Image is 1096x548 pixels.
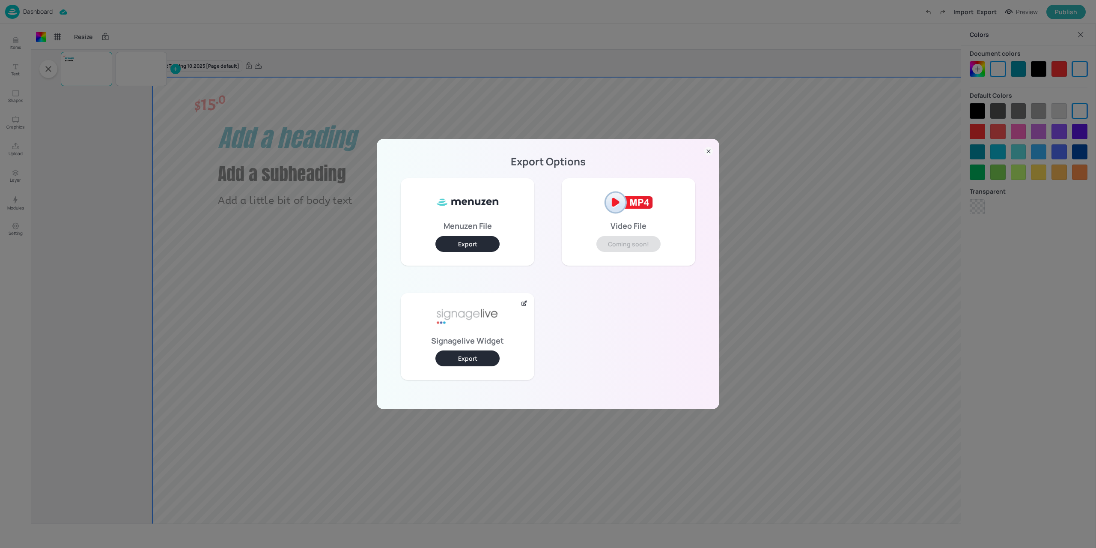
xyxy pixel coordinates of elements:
[444,223,492,229] p: Menuzen File
[435,236,500,252] button: Export
[435,185,500,219] img: ml8WC8f0XxQ8HKVnnVUe7f5Gv1vbApsJzyFa2MjOoB8SUy3kBkfteYo5TIAmtfcjWXsj8oHYkuYqrJRUn+qckOrNdzmSzIzkA...
[611,223,646,229] p: Video File
[596,185,661,219] img: mp4-2af2121e.png
[387,159,709,165] p: Export Options
[435,300,500,334] img: signage-live-aafa7296.png
[431,338,504,344] p: Signagelive Widget
[435,350,500,366] button: Export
